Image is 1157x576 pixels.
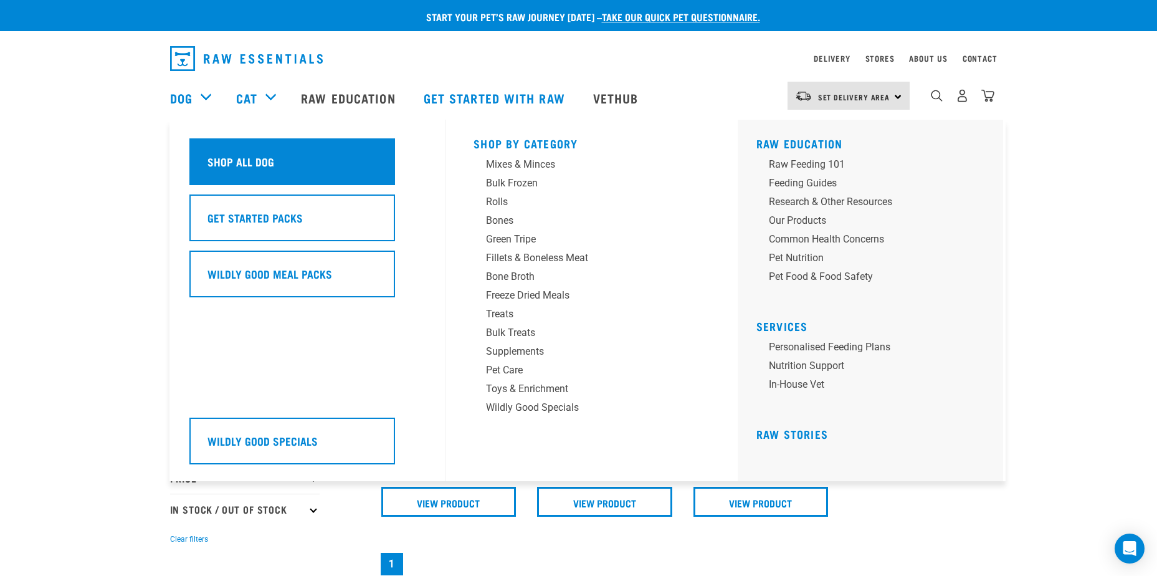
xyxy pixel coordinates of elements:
[474,232,710,251] a: Green Tripe
[769,251,963,266] div: Pet Nutrition
[486,344,680,359] div: Supplements
[207,433,318,449] h5: Wildly Good Specials
[207,153,274,170] h5: Shop All Dog
[756,340,993,358] a: Personalised Feeding Plans
[170,89,193,107] a: Dog
[474,307,710,325] a: Treats
[769,232,963,247] div: Common Health Concerns
[769,176,963,191] div: Feeding Guides
[814,56,850,60] a: Delivery
[486,194,680,209] div: Rolls
[756,176,993,194] a: Feeding Guides
[1115,534,1145,564] div: Open Intercom Messenger
[756,269,993,288] a: Pet Food & Food Safety
[956,89,969,102] img: user.png
[474,382,710,400] a: Toys & Enrichment
[486,382,680,396] div: Toys & Enrichment
[486,157,680,172] div: Mixes & Minces
[602,14,760,19] a: take our quick pet questionnaire.
[486,325,680,340] div: Bulk Treats
[170,534,208,545] button: Clear filters
[160,41,997,76] nav: dropdown navigation
[756,140,843,146] a: Raw Education
[474,269,710,288] a: Bone Broth
[756,320,993,330] h5: Services
[769,194,963,209] div: Research & Other Resources
[981,89,994,102] img: home-icon@2x.png
[486,251,680,266] div: Fillets & Boneless Meat
[207,266,332,282] h5: Wildly Good Meal Packs
[693,487,829,517] a: View Product
[474,344,710,363] a: Supplements
[769,269,963,284] div: Pet Food & Food Safety
[769,213,963,228] div: Our Products
[756,251,993,269] a: Pet Nutrition
[474,400,710,419] a: Wildly Good Specials
[756,358,993,377] a: Nutrition Support
[474,251,710,269] a: Fillets & Boneless Meat
[865,56,895,60] a: Stores
[769,157,963,172] div: Raw Feeding 101
[486,232,680,247] div: Green Tripe
[474,363,710,382] a: Pet Care
[486,363,680,378] div: Pet Care
[474,176,710,194] a: Bulk Frozen
[795,90,812,102] img: van-moving.png
[288,73,411,123] a: Raw Education
[474,157,710,176] a: Mixes & Minces
[931,90,943,102] img: home-icon-1@2x.png
[189,194,426,251] a: Get Started Packs
[474,194,710,213] a: Rolls
[381,553,403,575] a: Page 1
[474,137,710,147] h5: Shop By Category
[474,213,710,232] a: Bones
[963,56,997,60] a: Contact
[756,431,828,437] a: Raw Stories
[486,400,680,415] div: Wildly Good Specials
[474,325,710,344] a: Bulk Treats
[170,46,323,71] img: Raw Essentials Logo
[756,194,993,213] a: Research & Other Resources
[189,251,426,307] a: Wildly Good Meal Packs
[486,213,680,228] div: Bones
[756,377,993,396] a: In-house vet
[756,232,993,251] a: Common Health Concerns
[537,487,672,517] a: View Product
[909,56,947,60] a: About Us
[756,157,993,176] a: Raw Feeding 101
[756,213,993,232] a: Our Products
[486,288,680,303] div: Freeze Dried Meals
[170,494,320,525] p: In Stock / Out Of Stock
[381,487,517,517] a: View Product
[486,176,680,191] div: Bulk Frozen
[189,418,426,474] a: Wildly Good Specials
[411,73,581,123] a: Get started with Raw
[236,89,257,107] a: Cat
[581,73,654,123] a: Vethub
[818,95,890,99] span: Set Delivery Area
[474,288,710,307] a: Freeze Dried Meals
[486,269,680,284] div: Bone Broth
[189,138,426,194] a: Shop All Dog
[207,209,303,226] h5: Get Started Packs
[486,307,680,322] div: Treats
